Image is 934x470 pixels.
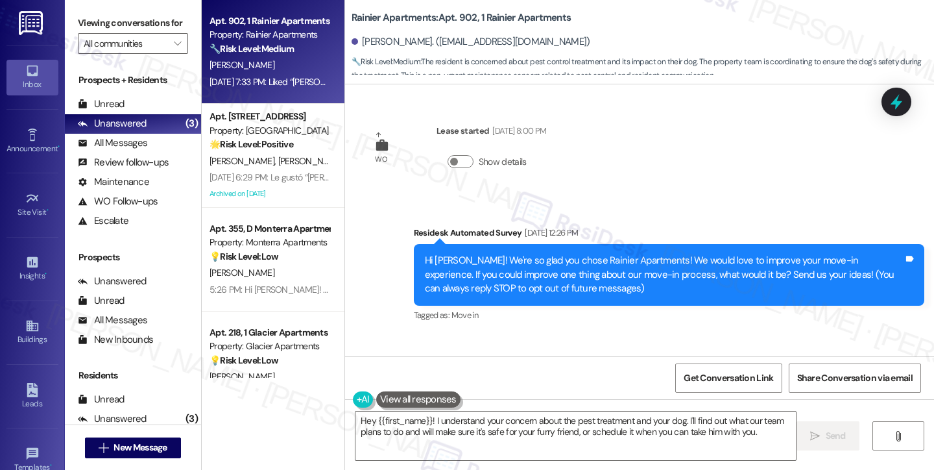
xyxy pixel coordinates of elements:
a: Site Visit • [6,188,58,223]
div: Prospects + Residents [65,73,201,87]
div: Unread [78,393,125,406]
div: Unread [78,294,125,308]
span: • [45,269,47,278]
div: New Inbounds [78,333,153,347]
strong: 💡 Risk Level: Low [210,251,278,262]
div: Unanswered [78,117,147,130]
i:  [810,431,820,441]
button: Share Conversation via email [789,364,921,393]
span: Send [826,429,846,443]
span: : The resident is concerned about pest control treatment and its impact on their dog. The propert... [352,55,934,83]
div: Prospects [65,251,201,264]
div: All Messages [78,136,147,150]
strong: 🌟 Risk Level: Positive [210,138,293,150]
div: Review follow-ups [78,156,169,169]
div: [DATE] 12:26 PM [521,226,578,240]
button: New Message [85,438,181,458]
div: Apt. [STREET_ADDRESS] [210,110,329,123]
a: Inbox [6,60,58,95]
div: Residesk Automated Survey [414,226,924,244]
div: WO [375,153,387,166]
span: • [58,142,60,151]
div: Escalate [78,214,128,228]
div: Property: Glacier Apartments [210,340,329,353]
a: Leads [6,379,58,414]
span: [PERSON_NAME] [210,267,274,278]
i:  [99,443,108,453]
strong: 🔧 Risk Level: Medium [210,43,294,55]
img: ResiDesk Logo [19,11,45,35]
div: [DATE] 7:33 PM: Liked “[PERSON_NAME] (Rainier Apartments): Got it! I'll keep you updated once I h... [210,76,697,88]
b: Rainier Apartments: Apt. 902, 1 Rainier Apartments [352,11,571,25]
div: Maintenance [78,175,149,189]
div: (3) [182,114,201,134]
label: Viewing conversations for [78,13,188,33]
div: Unanswered [78,412,147,426]
textarea: Hey {{first_name}}! I understand your concern about the pest treatment and your dog. I'll find ou... [355,412,796,460]
span: Get Conversation Link [684,371,773,385]
div: All Messages [78,314,147,327]
span: • [50,461,52,470]
a: Insights • [6,251,58,286]
strong: 🔧 Risk Level: Medium [352,56,420,67]
div: Apt. 902, 1 Rainier Apartments [210,14,329,28]
div: [PERSON_NAME]. ([EMAIL_ADDRESS][DOMAIN_NAME]) [352,35,590,49]
span: [PERSON_NAME] [210,59,274,71]
a: Buildings [6,315,58,350]
div: Property: Rainier Apartments [210,28,329,42]
div: Unanswered [78,275,147,288]
div: (3) [182,409,201,429]
i:  [174,38,181,49]
div: [DATE] 8:00 PM [489,124,546,138]
div: Hi [PERSON_NAME]! We're so glad you chose Rainier Apartments! We would love to improve your move-... [425,254,904,295]
i:  [893,431,903,441]
span: [PERSON_NAME] [210,155,278,167]
span: New Message [114,441,167,454]
div: Unread [78,97,125,111]
label: Show details [479,155,527,169]
div: Apt. 218, 1 Glacier Apartments [210,326,329,340]
input: All communities [84,33,167,54]
span: Share Conversation via email [797,371,913,385]
div: WO Follow-ups [78,195,158,208]
strong: 💡 Risk Level: Low [210,354,278,366]
div: Property: [GEOGRAPHIC_DATA] [210,124,329,138]
div: Tagged as: [414,306,924,325]
button: Get Conversation Link [675,364,782,393]
div: Residents [65,369,201,382]
button: Send [796,421,859,451]
span: [PERSON_NAME] [278,155,342,167]
div: Property: Monterra Apartments [210,236,329,249]
div: Archived on [DATE] [208,186,331,202]
span: [PERSON_NAME] [210,371,274,382]
span: • [47,206,49,215]
div: Apt. 355, D Monterra Apartments [210,222,329,236]
span: Move in [451,310,478,321]
div: Lease started [437,124,546,142]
